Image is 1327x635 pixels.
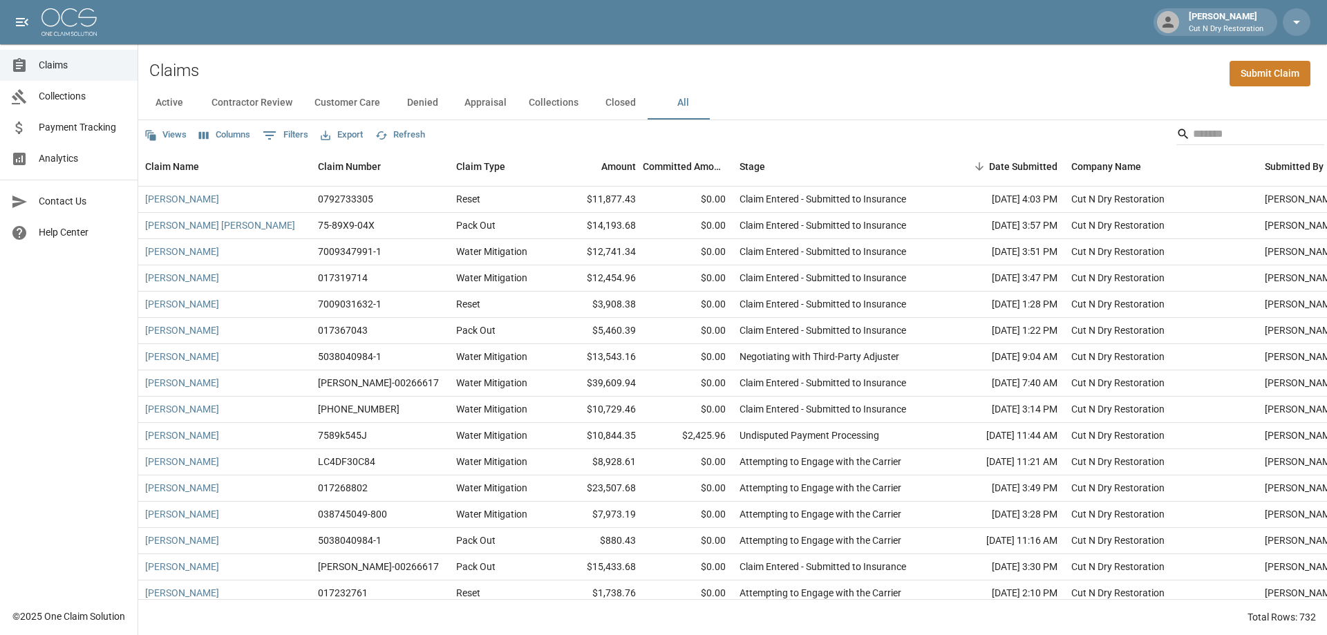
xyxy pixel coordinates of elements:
button: Select columns [196,124,254,146]
div: [DATE] 3:30 PM [940,554,1064,580]
div: [DATE] 3:14 PM [940,397,1064,423]
div: $14,193.68 [553,213,643,239]
div: dynamic tabs [138,86,1327,120]
span: Help Center [39,225,126,240]
div: Cut N Dry Restoration [1071,271,1165,285]
div: $7,973.19 [553,502,643,528]
div: Submitted By [1265,147,1324,186]
div: Cut N Dry Restoration [1071,481,1165,495]
div: Company Name [1071,147,1141,186]
button: Collections [518,86,590,120]
div: $0.00 [643,213,733,239]
div: $10,729.46 [553,397,643,423]
div: Undisputed Payment Processing [740,428,879,442]
div: Stage [740,147,765,186]
div: 01-009-220670 [318,402,399,416]
div: $0.00 [643,318,733,344]
div: [DATE] 9:04 AM [940,344,1064,370]
div: $0.00 [643,449,733,475]
div: Cut N Dry Restoration [1071,455,1165,468]
div: 017268802 [318,481,368,495]
p: Cut N Dry Restoration [1189,23,1263,35]
div: Cut N Dry Restoration [1071,323,1165,337]
button: Views [141,124,190,146]
div: Reset [456,297,480,311]
div: Claim Name [145,147,199,186]
a: [PERSON_NAME] [145,271,219,285]
div: Cut N Dry Restoration [1071,376,1165,390]
div: $0.00 [643,265,733,292]
div: 038745049-800 [318,507,387,521]
div: Search [1176,123,1324,148]
div: Reset [456,586,480,600]
button: Customer Care [303,86,391,120]
div: $0.00 [643,475,733,502]
div: 017232761 [318,586,368,600]
button: Denied [391,86,453,120]
div: [DATE] 11:21 AM [940,449,1064,475]
div: Water Mitigation [456,350,527,363]
div: © 2025 One Claim Solution [12,609,125,623]
div: 0792733305 [318,192,373,206]
div: 017319714 [318,271,368,285]
div: 7009347991-1 [318,245,382,258]
div: Claim Type [456,147,505,186]
div: Cut N Dry Restoration [1071,297,1165,311]
div: $0.00 [643,554,733,580]
a: [PERSON_NAME] [145,560,219,574]
div: $11,877.43 [553,187,643,213]
div: Water Mitigation [456,271,527,285]
div: Date Submitted [989,147,1057,186]
span: Claims [39,58,126,73]
div: $0.00 [643,239,733,265]
div: $15,433.68 [553,554,643,580]
div: $39,609.94 [553,370,643,397]
div: Committed Amount [643,147,733,186]
a: [PERSON_NAME] [145,297,219,311]
div: $0.00 [643,580,733,607]
div: $13,543.16 [553,344,643,370]
div: LC4DF30C84 [318,455,375,468]
div: Stage [733,147,940,186]
div: 5038040984-1 [318,350,382,363]
a: [PERSON_NAME] [PERSON_NAME] [145,218,295,232]
div: $3,908.38 [553,292,643,318]
a: [PERSON_NAME] [145,507,219,521]
button: All [652,86,714,120]
div: CAHO-00266617 [318,560,439,574]
button: Appraisal [453,86,518,120]
div: Claim Number [318,147,381,186]
div: Amount [601,147,636,186]
div: Claim Entered - Submitted to Insurance [740,245,906,258]
div: Cut N Dry Restoration [1071,350,1165,363]
a: [PERSON_NAME] [145,455,219,468]
div: Water Mitigation [456,428,527,442]
div: Cut N Dry Restoration [1071,507,1165,521]
div: [PERSON_NAME] [1183,10,1269,35]
span: Payment Tracking [39,120,126,135]
div: Claim Entered - Submitted to Insurance [740,192,906,206]
div: Company Name [1064,147,1258,186]
button: Contractor Review [200,86,303,120]
div: Reset [456,192,480,206]
button: Sort [970,157,989,176]
a: [PERSON_NAME] [145,428,219,442]
button: Export [317,124,366,146]
a: [PERSON_NAME] [145,481,219,495]
div: Claim Entered - Submitted to Insurance [740,376,906,390]
h2: Claims [149,61,199,81]
div: Cut N Dry Restoration [1071,192,1165,206]
div: Claim Entered - Submitted to Insurance [740,560,906,574]
div: [DATE] 3:28 PM [940,502,1064,528]
a: [PERSON_NAME] [145,402,219,416]
div: $2,425.96 [643,423,733,449]
div: Claim Entered - Submitted to Insurance [740,323,906,337]
div: Water Mitigation [456,376,527,390]
div: Committed Amount [643,147,726,186]
div: Claim Entered - Submitted to Insurance [740,297,906,311]
img: ocs-logo-white-transparent.png [41,8,97,36]
div: Date Submitted [940,147,1064,186]
button: Refresh [372,124,429,146]
div: $0.00 [643,397,733,423]
span: Analytics [39,151,126,166]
